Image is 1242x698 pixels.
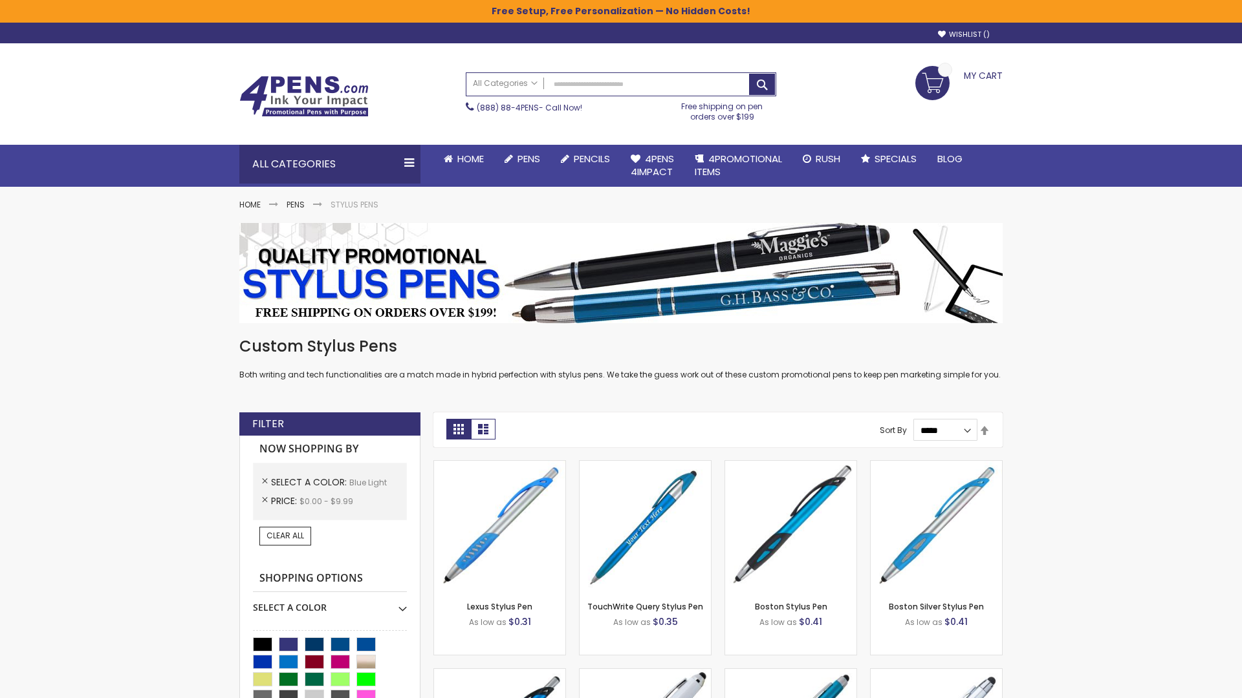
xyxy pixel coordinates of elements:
[433,145,494,173] a: Home
[300,496,353,507] span: $0.00 - $9.99
[477,102,539,113] a: (888) 88-4PENS
[239,199,261,210] a: Home
[259,527,311,545] a: Clear All
[668,96,777,122] div: Free shipping on pen orders over $199
[580,460,711,471] a: TouchWrite Query Stylus Pen-Blue Light
[473,78,538,89] span: All Categories
[816,152,840,165] span: Rush
[880,425,907,436] label: Sort By
[927,145,973,173] a: Blog
[871,460,1002,471] a: Boston Silver Stylus Pen-Blue - Light
[469,617,507,628] span: As low as
[871,668,1002,679] a: Silver Cool Grip Stylus Pen-Blue - Light
[580,668,711,679] a: Kimberly Logo Stylus Pens-LT-Blue
[587,601,703,612] a: TouchWrite Query Stylus Pen
[725,461,856,592] img: Boston Stylus Pen-Blue - Light
[434,668,565,679] a: Lexus Metallic Stylus Pen-Blue - Light
[875,152,917,165] span: Specials
[851,145,927,173] a: Specials
[239,145,420,184] div: All Categories
[271,476,349,489] span: Select A Color
[434,461,565,592] img: Lexus Stylus Pen-Blue - Light
[349,477,387,488] span: Blue Light
[517,152,540,165] span: Pens
[434,460,565,471] a: Lexus Stylus Pen-Blue - Light
[871,461,1002,592] img: Boston Silver Stylus Pen-Blue - Light
[631,152,674,178] span: 4Pens 4impact
[653,615,678,628] span: $0.35
[684,145,792,187] a: 4PROMOTIONALITEMS
[466,73,544,94] a: All Categories
[287,199,305,210] a: Pens
[331,199,378,210] strong: Stylus Pens
[759,617,797,628] span: As low as
[446,419,471,439] strong: Grid
[550,145,620,173] a: Pencils
[574,152,610,165] span: Pencils
[905,617,942,628] span: As low as
[477,102,582,113] span: - Call Now!
[239,336,1003,381] div: Both writing and tech functionalities are a match made in hybrid perfection with stylus pens. We ...
[271,494,300,507] span: Price
[799,615,822,628] span: $0.41
[253,592,407,614] div: Select A Color
[239,76,369,117] img: 4Pens Custom Pens and Promotional Products
[267,530,304,541] span: Clear All
[253,565,407,593] strong: Shopping Options
[508,615,531,628] span: $0.31
[937,152,963,165] span: Blog
[239,223,1003,323] img: Stylus Pens
[695,152,782,178] span: 4PROMOTIONAL ITEMS
[944,615,968,628] span: $0.41
[889,601,984,612] a: Boston Silver Stylus Pen
[467,601,532,612] a: Lexus Stylus Pen
[755,601,827,612] a: Boston Stylus Pen
[494,145,550,173] a: Pens
[239,336,1003,357] h1: Custom Stylus Pens
[613,617,651,628] span: As low as
[725,460,856,471] a: Boston Stylus Pen-Blue - Light
[580,461,711,592] img: TouchWrite Query Stylus Pen-Blue Light
[725,668,856,679] a: Lory Metallic Stylus Pen-Blue - Light
[792,145,851,173] a: Rush
[253,436,407,463] strong: Now Shopping by
[252,417,284,431] strong: Filter
[457,152,484,165] span: Home
[620,145,684,187] a: 4Pens4impact
[938,30,990,39] a: Wishlist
